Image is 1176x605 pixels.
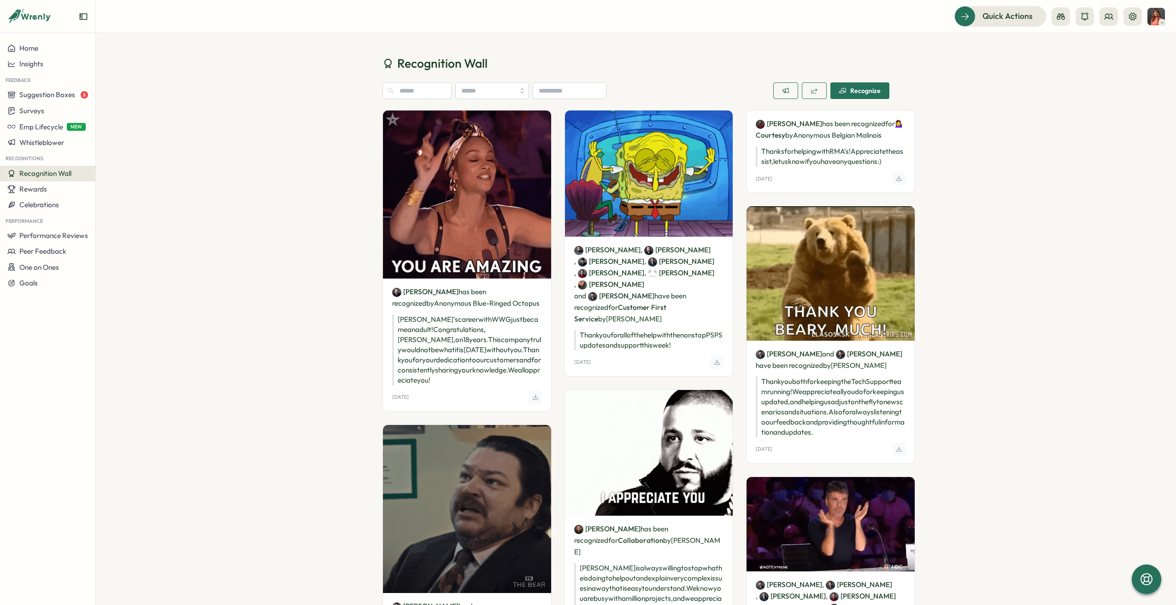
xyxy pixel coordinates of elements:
a: Christina Moralez[PERSON_NAME] [648,256,714,267]
span: 8 [81,91,88,99]
span: Surveys [19,106,44,115]
button: Recognize [830,82,889,99]
a: Marc Walsh[PERSON_NAME] [574,524,641,534]
a: Andrew Miro[PERSON_NAME] [644,245,711,255]
span: Customer First Service [574,303,666,323]
p: [PERSON_NAME]'s career with WWG just became an adult! Congratulations, [PERSON_NAME], on 18 years... [392,314,542,385]
span: Recognition Wall [397,55,488,71]
img: Matt Wanink [392,288,401,297]
img: Andrew Miro [644,246,653,255]
span: and [822,349,834,359]
p: Thank you for all of the help with the nonstop PSPS updates and support this week! [574,330,724,350]
span: Collaboration [618,536,663,545]
span: , [756,590,826,602]
img: Marc Walsh [574,525,583,534]
img: Recognition Image [383,111,551,279]
p: has been recognized by Anonymous Belgian Malinois [756,118,906,141]
a: Brad Wilmot[PERSON_NAME] [836,349,902,359]
span: One on Ones [19,263,59,272]
p: [DATE] [756,176,772,182]
a: Alexander Mellerski[PERSON_NAME] [578,256,644,267]
span: Recognition Wall [19,169,71,178]
p: has been recognized by Anonymous Blue-Ringed Octopus [392,286,542,309]
p: have been recognized by [PERSON_NAME] [574,244,724,325]
a: Brent Kimberley[PERSON_NAME] [648,268,714,278]
div: Recognize [839,87,881,94]
img: Tony LeDonne [756,581,765,590]
img: Recognition Image [383,425,551,593]
span: , [574,267,644,279]
a: Lawrence Brown[PERSON_NAME] [829,591,896,601]
span: for [608,303,618,312]
span: , [826,590,896,602]
p: [DATE] [574,359,591,365]
span: Home [19,44,38,52]
img: Brent Kimberley [648,269,657,278]
img: Christina Moralez [759,592,769,601]
img: Christina Moralez [648,257,657,267]
span: Peer Feedback [19,247,66,256]
p: Thanks for helping with RMA's! Appreciate the assist, let us know if you have any questions :) [756,146,906,167]
img: Alexander Mellerski [578,257,587,267]
span: , [641,244,711,256]
span: for [885,119,895,128]
span: Whistleblower [19,138,64,147]
a: Angel Ibarra[PERSON_NAME] [574,245,641,255]
span: Suggestion Boxes [19,90,75,99]
img: Lawrence Brown [578,269,587,278]
a: Giovanni Paredes[PERSON_NAME] [756,119,822,129]
span: Insights [19,59,43,68]
button: Expand sidebar [79,12,88,21]
img: Recognition Image [747,477,915,571]
span: for [608,536,618,545]
span: , [574,256,644,267]
img: Recognition Image [565,390,733,516]
span: NEW [67,123,86,131]
a: Lawrence Brown[PERSON_NAME] [578,268,644,278]
a: Matt Wanink[PERSON_NAME] [392,287,459,297]
p: [DATE] [392,394,409,400]
span: , [644,267,714,279]
span: Performance Reviews [19,231,88,240]
span: Quick Actions [982,10,1033,22]
p: has been recognized by [PERSON_NAME] [574,523,724,558]
img: Brad Wilmot [826,581,835,590]
img: Recognition Image [747,206,915,341]
img: Angel Ibarra [574,246,583,255]
span: , [822,579,892,590]
a: Tony LeDonne[PERSON_NAME] [756,580,822,590]
p: Thank you both for keeping the Tech Support team running! We appreciate all you do for keeping us... [756,377,906,437]
a: Brad Wilmot[PERSON_NAME] [826,580,892,590]
span: Goals [19,279,38,287]
a: Tony LeDonne[PERSON_NAME] [588,291,654,301]
a: Joshua Lohse[PERSON_NAME] [578,279,644,290]
span: Rewards [19,185,47,193]
img: Tony LeDonne [756,350,765,359]
span: Emp Lifecycle [19,122,63,131]
a: Tony LeDonne[PERSON_NAME] [756,349,822,359]
span: , [644,256,714,267]
img: Joshua Lohse [578,280,587,290]
p: have been recognized by [PERSON_NAME] [756,348,906,371]
img: Brad Wilmot [836,350,845,359]
img: Recognition Image [565,111,733,236]
p: [DATE] [756,446,772,452]
button: Quick Actions [954,6,1046,26]
img: Giovanni Paredes [756,120,765,129]
img: Tony LeDonne [588,292,597,301]
span: , [574,279,644,290]
img: Nikki Kean [1147,8,1165,25]
a: Christina Moralez[PERSON_NAME] [759,591,826,601]
img: Lawrence Brown [829,592,839,601]
span: Celebrations [19,200,59,209]
span: and [574,291,586,301]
